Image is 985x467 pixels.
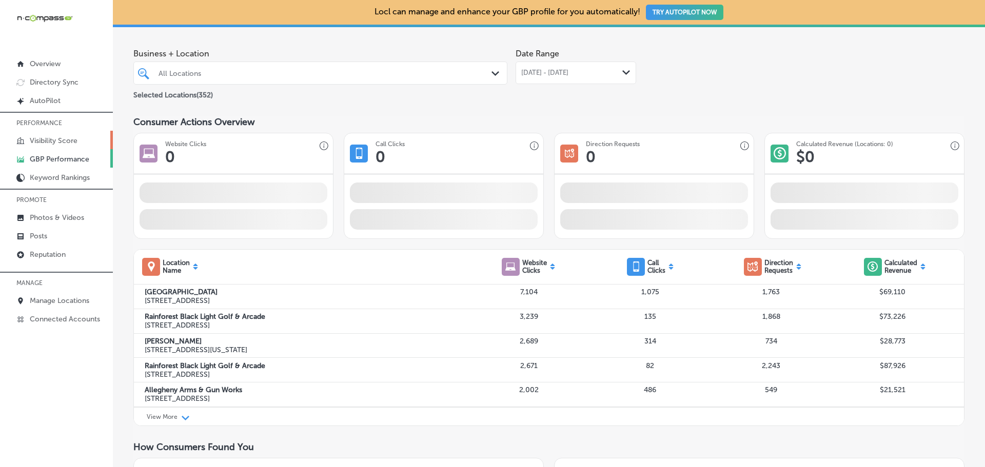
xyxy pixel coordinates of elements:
[468,312,589,321] p: 3,239
[711,361,832,370] p: 2,243
[884,259,917,274] p: Calculated Revenue
[711,337,832,346] p: 734
[376,140,405,148] h3: Call Clicks
[30,96,61,105] p: AutoPilot
[133,441,254,453] span: How Consumers Found You
[711,385,832,394] p: 549
[521,69,568,77] span: [DATE] - [DATE]
[832,288,953,296] p: $69,110
[764,259,793,274] p: Direction Requests
[832,337,953,346] p: $28,773
[832,361,953,370] p: $87,926
[468,337,589,346] p: 2,689
[145,288,468,296] label: [GEOGRAPHIC_DATA]
[711,312,832,321] p: 1,868
[647,259,665,274] p: Call Clicks
[145,370,468,379] p: [STREET_ADDRESS]
[30,315,100,323] p: Connected Accounts
[586,140,640,148] h3: Direction Requests
[145,321,468,330] p: [STREET_ADDRESS]
[468,361,589,370] p: 2,671
[832,385,953,394] p: $21,521
[147,413,178,420] p: View More
[145,337,468,346] label: [PERSON_NAME]
[30,296,89,305] p: Manage Locations
[145,346,468,354] p: [STREET_ADDRESS][US_STATE]
[163,259,190,274] p: Location Name
[589,385,711,394] p: 486
[589,288,711,296] p: 1,075
[145,385,468,394] label: Allegheny Arms & Gun Works
[145,296,468,305] p: [STREET_ADDRESS]
[376,148,385,166] h1: 0
[30,250,66,259] p: Reputation
[796,148,815,166] h1: $ 0
[586,148,596,166] h1: 0
[133,87,213,99] p: Selected Locations ( 352 )
[832,312,953,321] p: $73,226
[516,49,559,58] label: Date Range
[468,385,589,394] p: 2,002
[16,13,73,23] img: 660ab0bf-5cc7-4cb8-ba1c-48b5ae0f18e60NCTV_CLogo_TV_Black_-500x88.png
[159,69,493,77] div: All Locations
[30,213,84,222] p: Photos & Videos
[30,78,78,87] p: Directory Sync
[711,288,832,296] p: 1,763
[145,361,468,370] label: Rainforest Black Light Golf & Arcade
[589,312,711,321] p: 135
[646,5,723,20] button: TRY AUTOPILOT NOW
[145,312,468,321] label: Rainforest Black Light Golf & Arcade
[30,232,47,240] p: Posts
[30,155,89,164] p: GBP Performance
[796,140,893,148] h3: Calculated Revenue (Locations: 0)
[133,116,255,128] span: Consumer Actions Overview
[522,259,547,274] p: Website Clicks
[133,49,507,58] span: Business + Location
[589,361,711,370] p: 82
[165,148,175,166] h1: 0
[589,337,711,346] p: 314
[30,136,77,145] p: Visibility Score
[30,59,61,68] p: Overview
[468,288,589,296] p: 7,104
[145,394,468,403] p: [STREET_ADDRESS]
[165,140,206,148] h3: Website Clicks
[30,173,90,182] p: Keyword Rankings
